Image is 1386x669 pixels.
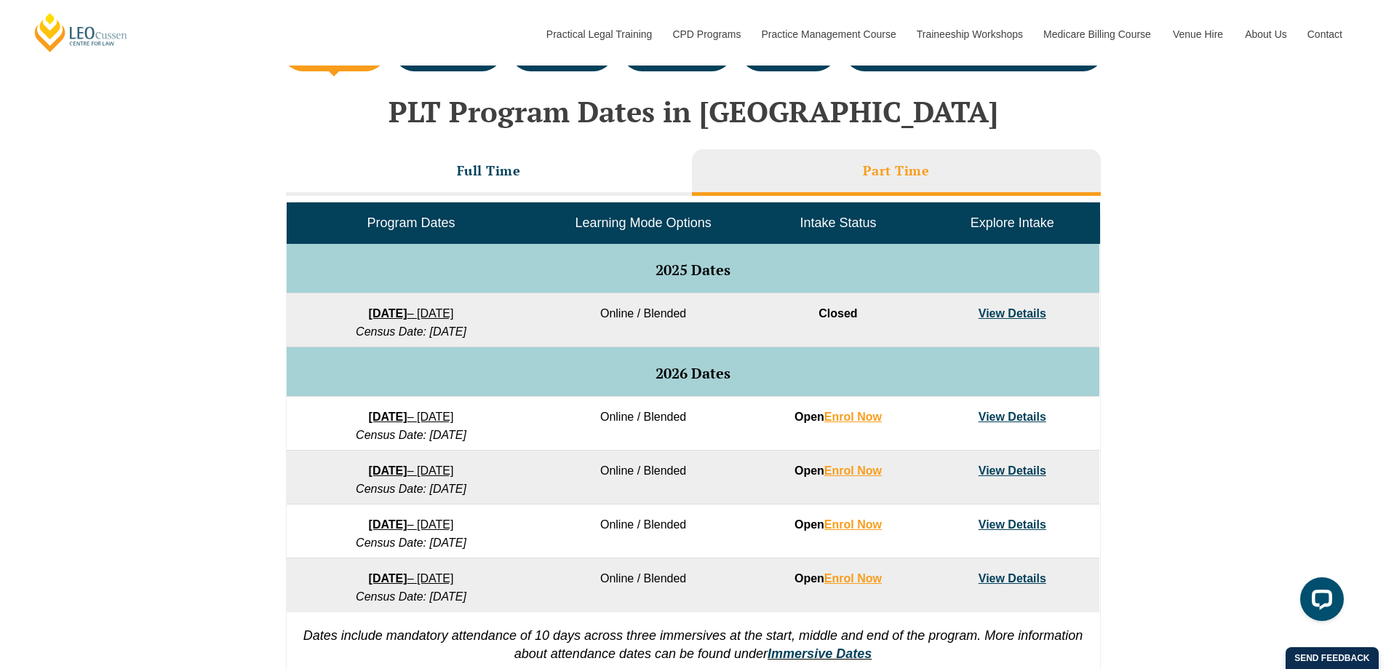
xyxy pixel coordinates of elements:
span: Intake Status [800,215,876,230]
strong: Open [794,464,882,477]
strong: Open [794,518,882,531]
strong: [DATE] [369,307,407,320]
strong: Open [794,572,882,585]
strong: Open [794,411,882,423]
a: About Us [1234,3,1297,66]
em: Census Date: [DATE] [356,590,466,603]
span: Explore Intake [971,215,1054,230]
strong: [DATE] [369,572,407,585]
a: View Details [979,307,1046,320]
td: Online / Blended [535,558,751,612]
a: [DATE]– [DATE] [369,411,454,423]
a: [DATE]– [DATE] [369,572,454,585]
span: Program Dates [367,215,455,230]
a: CPD Programs [661,3,750,66]
a: Enrol Now [824,572,882,585]
a: Enrol Now [824,411,882,423]
a: Enrol Now [824,464,882,477]
a: Practical Legal Training [535,3,662,66]
a: [DATE]– [DATE] [369,464,454,477]
h3: Full Time [457,162,521,179]
a: Venue Hire [1162,3,1234,66]
em: Dates include mandatory attendance of 10 days across three immersives at the start, middle and en... [303,628,1083,661]
iframe: LiveChat chat widget [1289,571,1350,633]
span: Closed [819,307,857,320]
a: View Details [979,518,1046,531]
strong: [DATE] [369,518,407,531]
em: Census Date: [DATE] [356,429,466,441]
em: Census Date: [DATE] [356,325,466,338]
td: Online / Blended [535,293,751,347]
a: [PERSON_NAME] Centre for Law [33,12,130,53]
em: Census Date: [DATE] [356,483,466,495]
span: Learning Mode Options [575,215,712,230]
a: [DATE]– [DATE] [369,518,454,531]
h2: PLT Program Dates in [GEOGRAPHIC_DATA] [279,95,1108,127]
td: Online / Blended [535,504,751,558]
a: Practice Management Course [751,3,906,66]
h3: Part Time [863,162,930,179]
a: Medicare Billing Course [1032,3,1162,66]
td: Online / Blended [535,451,751,504]
td: Online / Blended [535,397,751,451]
a: Contact [1297,3,1353,66]
strong: [DATE] [369,464,407,477]
a: Traineeship Workshops [906,3,1032,66]
a: View Details [979,572,1046,585]
strong: [DATE] [369,411,407,423]
span: 2025 Dates [656,260,730,280]
em: Census Date: [DATE] [356,537,466,549]
a: Enrol Now [824,518,882,531]
a: Immersive Dates [768,646,872,661]
a: View Details [979,464,1046,477]
a: View Details [979,411,1046,423]
a: [DATE]– [DATE] [369,307,454,320]
span: 2026 Dates [656,363,730,383]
